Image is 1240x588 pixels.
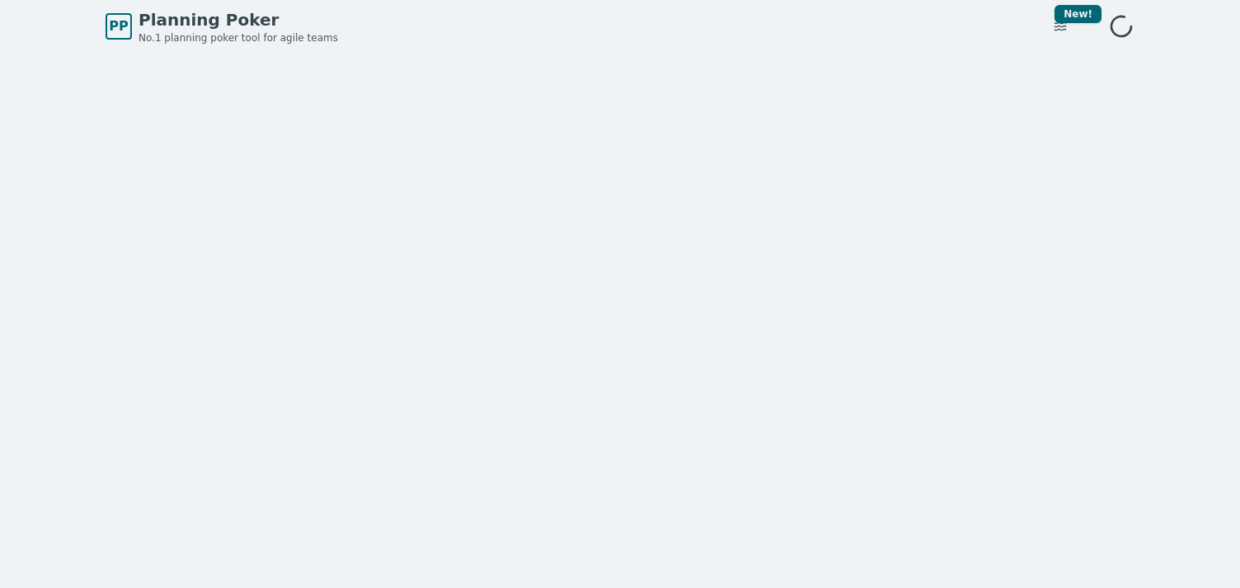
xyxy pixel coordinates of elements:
span: No.1 planning poker tool for agile teams [139,31,338,45]
a: PPPlanning PokerNo.1 planning poker tool for agile teams [106,8,338,45]
span: Planning Poker [139,8,338,31]
div: New! [1054,5,1101,23]
button: New! [1045,12,1075,41]
span: PP [109,16,128,36]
